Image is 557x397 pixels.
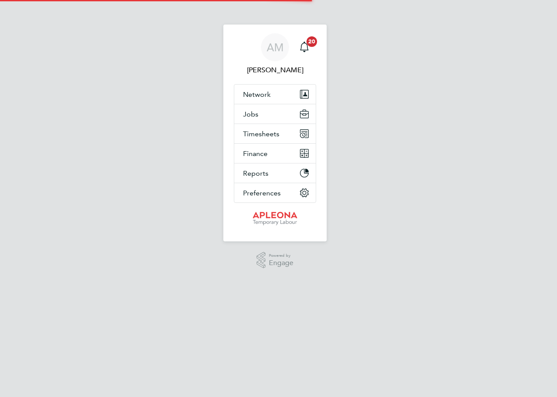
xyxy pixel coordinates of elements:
span: Jobs [243,110,258,118]
span: Powered by [269,252,293,259]
a: Powered byEngage [257,252,294,269]
button: Timesheets [234,124,316,143]
img: apleona-logo-retina.png [253,212,297,226]
a: 20 [296,33,313,61]
span: 20 [307,36,317,47]
button: Reports [234,163,316,183]
a: Go to home page [234,212,316,226]
span: Timesheets [243,130,279,138]
button: Network [234,85,316,104]
span: Adrian Mic [234,65,316,75]
span: AM [267,42,284,53]
span: Finance [243,149,268,158]
button: Jobs [234,104,316,124]
span: Preferences [243,189,281,197]
span: Reports [243,169,268,177]
span: Network [243,90,271,99]
button: Preferences [234,183,316,202]
nav: Main navigation [223,25,327,241]
span: Engage [269,259,293,267]
a: AM[PERSON_NAME] [234,33,316,75]
button: Finance [234,144,316,163]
